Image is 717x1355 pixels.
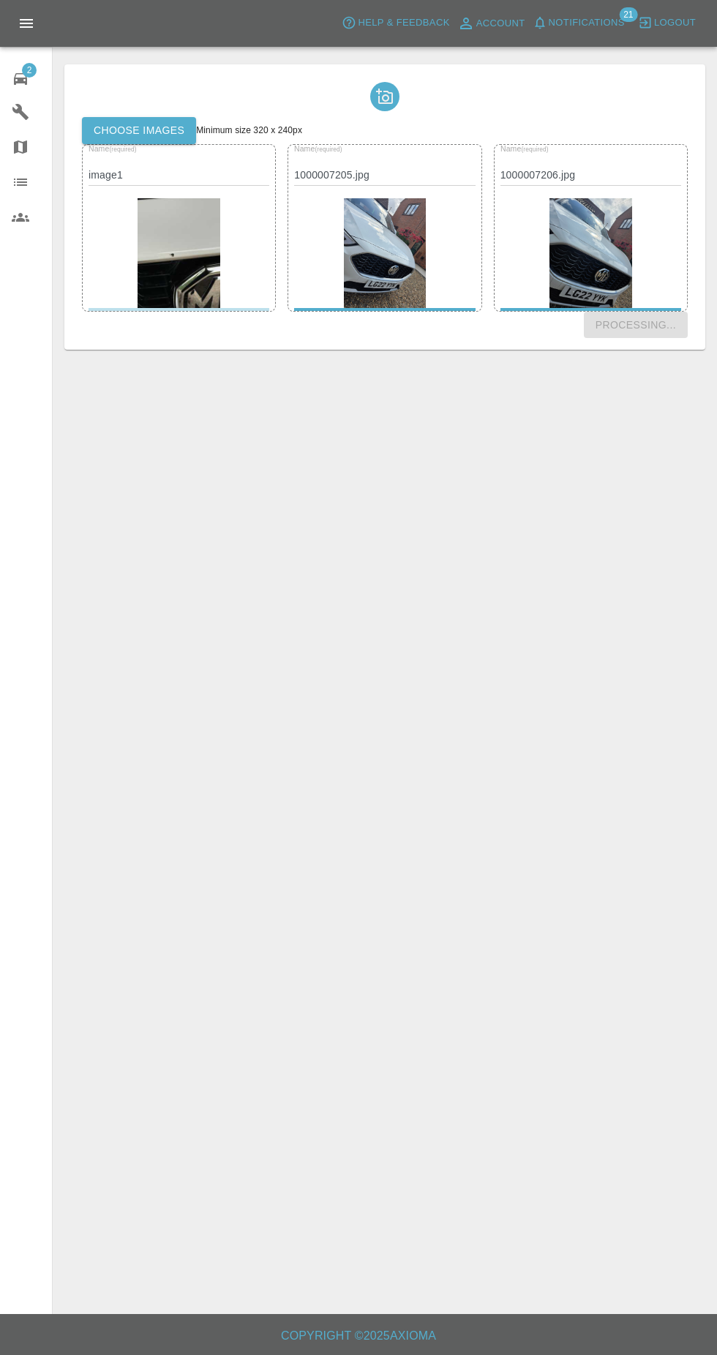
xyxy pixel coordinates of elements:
[82,117,196,144] label: Choose images
[634,12,699,34] button: Logout
[529,12,628,34] button: Notifications
[12,1326,705,1346] h6: Copyright © 2025 Axioma
[476,15,525,32] span: Account
[9,6,44,41] button: Open drawer
[500,144,549,153] span: Name
[654,15,696,31] span: Logout
[619,7,637,22] span: 21
[454,12,529,35] a: Account
[549,15,625,31] span: Notifications
[89,144,137,153] span: Name
[196,125,302,135] span: Minimum size 320 x 240px
[358,15,449,31] span: Help & Feedback
[109,146,136,152] small: (required)
[22,63,37,78] span: 2
[521,146,548,152] small: (required)
[338,12,453,34] button: Help & Feedback
[315,146,342,152] small: (required)
[294,144,342,153] span: Name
